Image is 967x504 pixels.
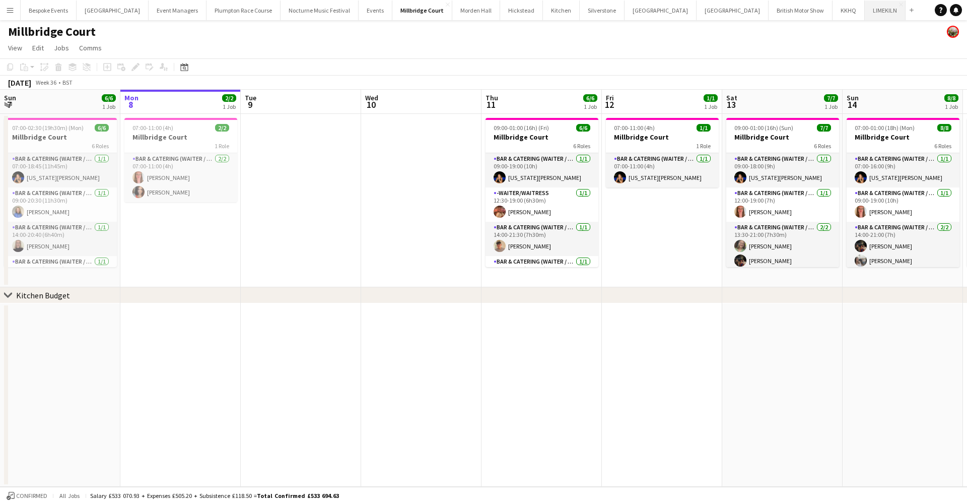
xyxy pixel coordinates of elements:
span: Wed [365,93,378,102]
span: Thu [486,93,498,102]
span: 13 [725,99,737,110]
span: Week 36 [33,79,58,86]
button: [GEOGRAPHIC_DATA] [697,1,769,20]
span: 6 Roles [92,142,109,150]
h3: Millbridge Court [124,133,237,142]
app-job-card: 07:00-02:30 (19h30m) (Mon)6/6Millbridge Court6 RolesBar & Catering (Waiter / waitress)1/107:00-18... [4,118,117,267]
span: 8/8 [944,94,958,102]
span: 07:00-11:00 (4h) [614,124,655,132]
button: Confirmed [5,490,49,501]
span: Total Confirmed £533 694.63 [257,492,339,499]
span: 07:00-01:00 (18h) (Mon) [855,124,915,132]
button: Bespoke Events [21,1,77,20]
div: 1 Job [102,103,115,110]
app-card-role: Bar & Catering (Waiter / waitress)1/107:00-16:00 (9h)[US_STATE][PERSON_NAME] [847,153,959,187]
span: 8/8 [937,124,951,132]
span: 09:00-01:00 (16h) (Sun) [734,124,793,132]
span: Sun [4,93,16,102]
div: 1 Job [223,103,236,110]
app-card-role: Bar & Catering (Waiter / waitress)1/116:00-22:30 (6h30m) [486,256,598,290]
button: [GEOGRAPHIC_DATA] [77,1,149,20]
span: Sat [726,93,737,102]
span: 6/6 [95,124,109,132]
button: Millbridge Court [392,1,452,20]
app-card-role: Bar & Catering (Waiter / waitress)2/214:00-21:00 (7h)[PERSON_NAME][PERSON_NAME] [847,222,959,271]
button: Event Managers [149,1,206,20]
span: 1/1 [697,124,711,132]
h3: Millbridge Court [486,133,598,142]
span: All jobs [57,492,82,499]
app-card-role: Bar & Catering (Waiter / waitress)2/213:30-21:00 (7h30m)[PERSON_NAME][PERSON_NAME] [726,222,839,271]
app-user-avatar: Staffing Manager [947,26,959,38]
div: Kitchen Budget [16,290,70,300]
span: 6/6 [583,94,597,102]
div: 1 Job [584,103,597,110]
div: [DATE] [8,78,31,88]
span: Tue [245,93,256,102]
button: Morden Hall [452,1,500,20]
app-card-role: -Waiter/Waitress1/112:30-19:00 (6h30m)[PERSON_NAME] [486,187,598,222]
h3: Millbridge Court [726,133,839,142]
app-card-role: Bar & Catering (Waiter / waitress)1/107:00-18:45 (11h45m)[US_STATE][PERSON_NAME] [4,153,117,187]
span: 07:00-02:30 (19h30m) (Mon) [12,124,84,132]
app-card-role: Bar & Catering (Waiter / waitress)1/114:00-21:30 (7h30m)[PERSON_NAME] [486,222,598,256]
span: 07:00-11:00 (4h) [132,124,173,132]
app-card-role: Bar & Catering (Waiter / waitress)1/109:00-20:30 (11h30m)[PERSON_NAME] [4,187,117,222]
button: Hickstead [500,1,543,20]
app-card-role: Bar & Catering (Waiter / waitress)1/109:00-19:00 (10h)[PERSON_NAME] [847,187,959,222]
span: 10 [364,99,378,110]
span: View [8,43,22,52]
span: 2/2 [215,124,229,132]
h3: Millbridge Court [847,133,959,142]
span: 14 [845,99,859,110]
button: Kitchen [543,1,580,20]
span: 6 Roles [814,142,831,150]
span: 8 [123,99,139,110]
div: BST [62,79,73,86]
app-job-card: 07:00-01:00 (18h) (Mon)8/8Millbridge Court6 RolesBar & Catering (Waiter / waitress)1/107:00-16:00... [847,118,959,267]
span: 6/6 [102,94,116,102]
h3: Millbridge Court [4,133,117,142]
h1: Millbridge Court [8,24,96,39]
app-job-card: 09:00-01:00 (16h) (Fri)6/6Millbridge Court6 RolesBar & Catering (Waiter / waitress)1/109:00-19:00... [486,118,598,267]
a: View [4,41,26,54]
span: 1 Role [215,142,229,150]
span: Mon [124,93,139,102]
span: 6 Roles [573,142,590,150]
span: 2/2 [222,94,236,102]
app-card-role: Bar & Catering (Waiter / waitress)1/112:00-19:00 (7h)[PERSON_NAME] [726,187,839,222]
button: Events [359,1,392,20]
span: Sun [847,93,859,102]
a: Jobs [50,41,73,54]
app-job-card: 09:00-01:00 (16h) (Sun)7/7Millbridge Court6 RolesBar & Catering (Waiter / waitress)1/109:00-18:00... [726,118,839,267]
button: LIMEKILN [865,1,906,20]
span: Edit [32,43,44,52]
button: [GEOGRAPHIC_DATA] [625,1,697,20]
span: 9 [243,99,256,110]
span: 7/7 [817,124,831,132]
div: 1 Job [824,103,838,110]
span: Fri [606,93,614,102]
app-card-role: Bar & Catering (Waiter / waitress)1/109:00-18:00 (9h)[US_STATE][PERSON_NAME] [726,153,839,187]
div: 1 Job [704,103,717,110]
button: Nocturne Music Festival [281,1,359,20]
span: 1/1 [704,94,718,102]
h3: Millbridge Court [606,133,719,142]
span: 1 Role [696,142,711,150]
div: Salary £533 070.93 + Expenses £505.20 + Subsistence £118.50 = [90,492,339,499]
div: 1 Job [945,103,958,110]
app-card-role: Bar & Catering (Waiter / waitress)1/107:00-11:00 (4h)[US_STATE][PERSON_NAME] [606,153,719,187]
app-card-role: Bar & Catering (Waiter / waitress)1/114:00-20:40 (6h40m)[PERSON_NAME] [4,222,117,256]
app-job-card: 07:00-11:00 (4h)2/2Millbridge Court1 RoleBar & Catering (Waiter / waitress)2/207:00-11:00 (4h)[PE... [124,118,237,202]
app-card-role: Bar & Catering (Waiter / waitress)1/114:00-22:30 (8h30m) [4,256,117,290]
button: Plumpton Race Course [206,1,281,20]
a: Edit [28,41,48,54]
app-job-card: 07:00-11:00 (4h)1/1Millbridge Court1 RoleBar & Catering (Waiter / waitress)1/107:00-11:00 (4h)[US... [606,118,719,187]
span: Confirmed [16,492,47,499]
span: 6/6 [576,124,590,132]
span: Comms [79,43,102,52]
